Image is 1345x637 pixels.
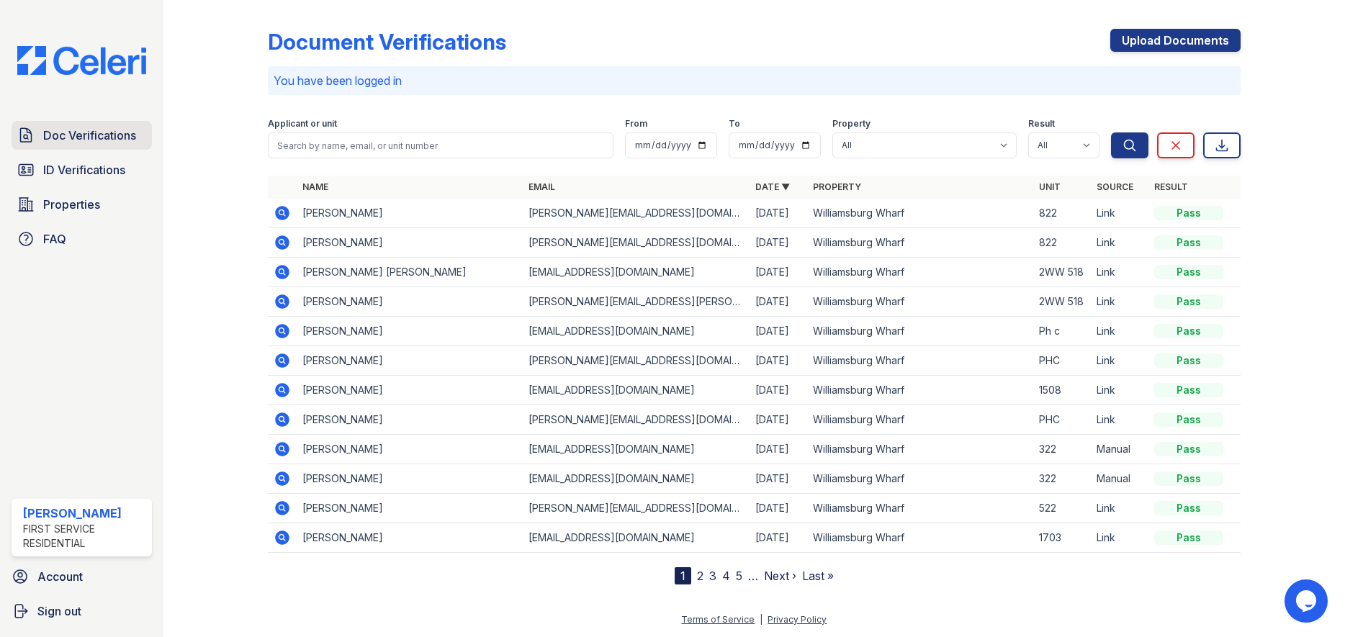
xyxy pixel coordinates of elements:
[297,258,523,287] td: [PERSON_NAME] [PERSON_NAME]
[1154,206,1223,220] div: Pass
[297,287,523,317] td: [PERSON_NAME]
[523,287,750,317] td: [PERSON_NAME][EMAIL_ADDRESS][PERSON_NAME][DOMAIN_NAME]
[750,376,807,405] td: [DATE]
[1091,287,1148,317] td: Link
[523,228,750,258] td: [PERSON_NAME][EMAIL_ADDRESS][DOMAIN_NAME]
[755,181,790,192] a: Date ▼
[1154,235,1223,250] div: Pass
[750,435,807,464] td: [DATE]
[832,118,871,130] label: Property
[1091,228,1148,258] td: Link
[1033,346,1091,376] td: PHC
[297,464,523,494] td: [PERSON_NAME]
[1091,199,1148,228] td: Link
[750,346,807,376] td: [DATE]
[43,196,100,213] span: Properties
[1033,287,1091,317] td: 2WW 518
[12,190,152,219] a: Properties
[1033,376,1091,405] td: 1508
[807,435,1034,464] td: Williamsburg Wharf
[807,258,1034,287] td: Williamsburg Wharf
[12,225,152,253] a: FAQ
[523,317,750,346] td: [EMAIL_ADDRESS][DOMAIN_NAME]
[1033,405,1091,435] td: PHC
[764,569,796,583] a: Next ›
[1091,464,1148,494] td: Manual
[802,569,834,583] a: Last »
[523,435,750,464] td: [EMAIL_ADDRESS][DOMAIN_NAME]
[1033,523,1091,553] td: 1703
[807,346,1034,376] td: Williamsburg Wharf
[43,127,136,144] span: Doc Verifications
[297,228,523,258] td: [PERSON_NAME]
[6,562,158,591] a: Account
[807,464,1034,494] td: Williamsburg Wharf
[297,523,523,553] td: [PERSON_NAME]
[23,522,146,551] div: First Service Residential
[1154,265,1223,279] div: Pass
[1154,324,1223,338] div: Pass
[807,376,1034,405] td: Williamsburg Wharf
[523,494,750,523] td: [PERSON_NAME][EMAIL_ADDRESS][DOMAIN_NAME]
[750,228,807,258] td: [DATE]
[297,405,523,435] td: [PERSON_NAME]
[736,569,742,583] a: 5
[523,523,750,553] td: [EMAIL_ADDRESS][DOMAIN_NAME]
[697,569,703,583] a: 2
[268,118,337,130] label: Applicant or unit
[750,405,807,435] td: [DATE]
[1285,579,1331,623] iframe: chat widget
[274,72,1236,89] p: You have been logged in
[750,287,807,317] td: [DATE]
[1110,29,1241,52] a: Upload Documents
[523,405,750,435] td: [PERSON_NAME][EMAIL_ADDRESS][DOMAIN_NAME]
[1091,258,1148,287] td: Link
[1154,412,1223,427] div: Pass
[1154,442,1223,456] div: Pass
[1091,405,1148,435] td: Link
[1033,228,1091,258] td: 822
[750,494,807,523] td: [DATE]
[523,376,750,405] td: [EMAIL_ADDRESS][DOMAIN_NAME]
[297,376,523,405] td: [PERSON_NAME]
[1091,346,1148,376] td: Link
[297,346,523,376] td: [PERSON_NAME]
[528,181,555,192] a: Email
[1033,258,1091,287] td: 2WW 518
[12,121,152,150] a: Doc Verifications
[1097,181,1133,192] a: Source
[807,523,1034,553] td: Williamsburg Wharf
[760,614,763,625] div: |
[43,161,125,179] span: ID Verifications
[23,505,146,522] div: [PERSON_NAME]
[750,199,807,228] td: [DATE]
[1154,471,1223,486] div: Pass
[523,258,750,287] td: [EMAIL_ADDRESS][DOMAIN_NAME]
[807,287,1034,317] td: Williamsburg Wharf
[6,597,158,625] a: Sign out
[302,181,328,192] a: Name
[1033,199,1091,228] td: 822
[748,567,758,584] span: …
[1033,435,1091,464] td: 322
[297,199,523,228] td: [PERSON_NAME]
[523,464,750,494] td: [EMAIL_ADDRESS][DOMAIN_NAME]
[1028,118,1055,130] label: Result
[1154,530,1223,545] div: Pass
[37,602,81,620] span: Sign out
[1091,317,1148,346] td: Link
[1154,294,1223,309] div: Pass
[729,118,740,130] label: To
[297,435,523,464] td: [PERSON_NAME]
[681,614,755,625] a: Terms of Service
[807,317,1034,346] td: Williamsburg Wharf
[1033,494,1091,523] td: 522
[37,568,83,585] span: Account
[523,346,750,376] td: [PERSON_NAME][EMAIL_ADDRESS][DOMAIN_NAME]
[807,199,1034,228] td: Williamsburg Wharf
[750,464,807,494] td: [DATE]
[768,614,827,625] a: Privacy Policy
[1091,376,1148,405] td: Link
[1039,181,1061,192] a: Unit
